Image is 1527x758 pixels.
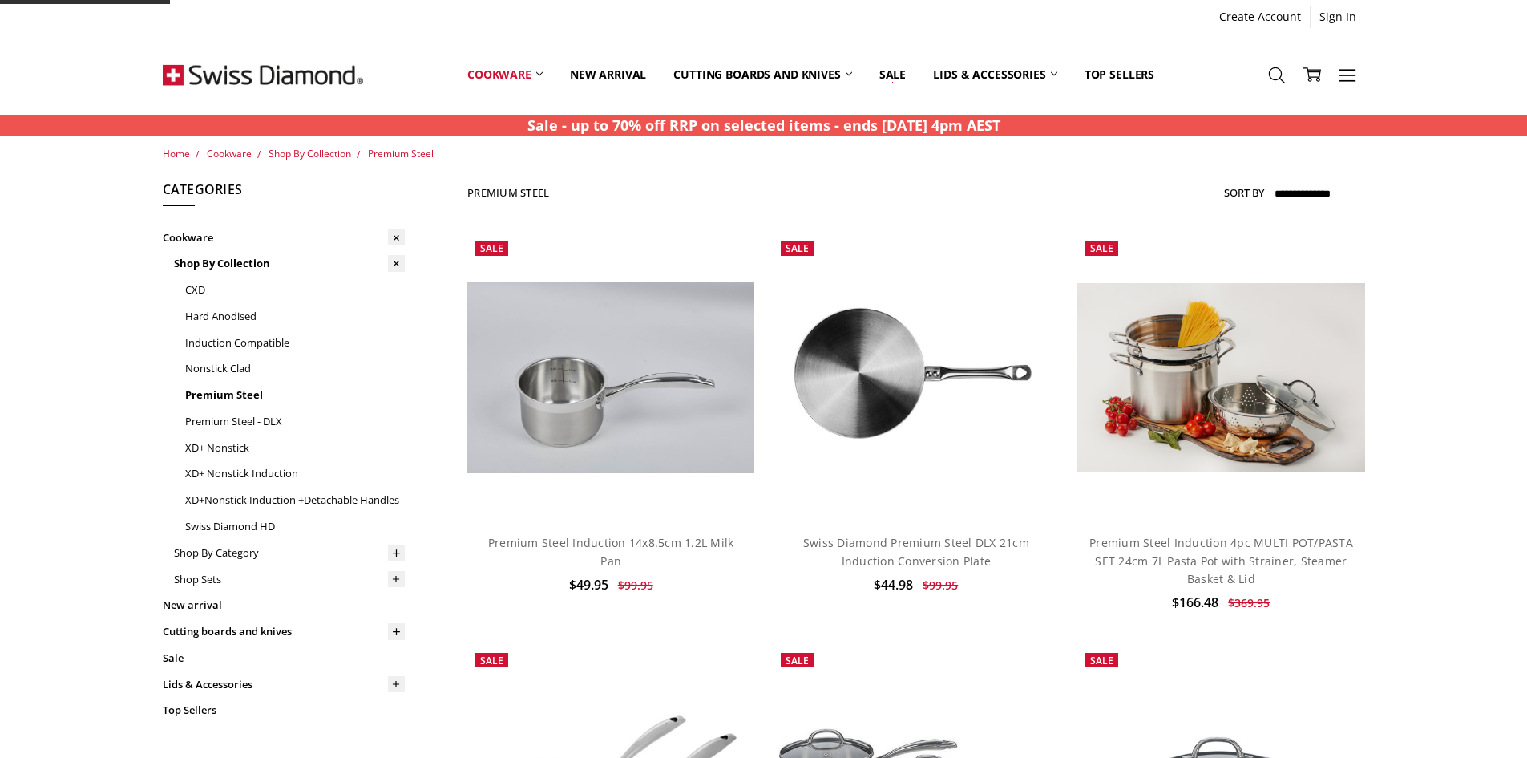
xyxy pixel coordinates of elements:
a: Cutting boards and knives [660,39,866,110]
a: CXD [185,277,405,303]
a: Hard Anodised [185,303,405,330]
label: Sort By [1224,180,1264,205]
span: Sale [480,241,503,255]
a: Shop By Collection [269,147,351,160]
a: XD+ Nonstick [185,435,405,461]
span: $166.48 [1172,594,1218,611]
a: Premium Steel [185,382,405,408]
a: Sale [866,39,919,110]
a: Lids & Accessories [163,671,405,698]
a: Premium Steel Induction 14x8.5cm 1.2L Milk Pan [467,233,754,521]
a: Premium Steel Induction 14x8.5cm 1.2L Milk Pan [488,535,734,568]
span: Sale [1090,241,1113,255]
span: $49.95 [569,576,608,594]
a: Cookware [207,147,252,160]
img: Free Shipping On Every Order [163,34,363,115]
a: Nonstick Clad [185,355,405,382]
img: Swiss Diamond Premium Steel DLX 21cm Induction Conversion Plate [773,233,1060,521]
a: Cookware [163,225,405,251]
a: Sale [163,645,405,671]
a: Shop By Collection [174,250,405,277]
span: $99.95 [923,578,958,593]
a: Shop By Category [174,540,405,566]
a: Create Account [1210,6,1310,28]
a: Home [163,147,190,160]
a: Induction Compatible [185,330,405,356]
a: XD+Nonstick Induction +Detachable Handles [185,487,405,513]
a: Top Sellers [163,697,405,724]
a: Top Sellers [1071,39,1168,110]
a: XD+ Nonstick Induction [185,460,405,487]
a: Premium Steel [368,147,434,160]
a: Swiss Diamond HD [185,513,405,540]
span: $44.98 [874,576,913,594]
span: Sale [786,654,809,667]
a: Sign In [1311,6,1365,28]
h1: Premium Steel [467,186,549,199]
a: New arrival [556,39,660,110]
a: Premium Steel Induction 4pc MULTI POT/PASTA SET 24cm 7L Pasta Pot with Strainer, Steamer Basket &... [1077,233,1364,521]
strong: Sale - up to 70% off RRP on selected items - ends [DATE] 4pm AEST [527,116,1000,135]
a: Premium Steel - DLX [185,408,405,435]
a: Cutting boards and knives [163,618,405,645]
a: Cookware [454,39,556,110]
a: Lids & Accessories [919,39,1070,110]
a: Swiss Diamond Premium Steel DLX 21cm Induction Conversion Plate [803,535,1029,568]
a: Premium Steel Induction 4pc MULTI POT/PASTA SET 24cm 7L Pasta Pot with Strainer, Steamer Basket &... [1089,535,1353,586]
span: Sale [1090,654,1113,667]
a: Shop Sets [174,566,405,593]
h5: Categories [163,180,405,207]
span: Sale [786,241,809,255]
img: Premium Steel Induction 14x8.5cm 1.2L Milk Pan [467,282,754,473]
span: Sale [480,654,503,667]
span: $369.95 [1228,595,1270,610]
img: Premium Steel Induction 4pc MULTI POT/PASTA SET 24cm 7L Pasta Pot with Strainer, Steamer Basket &... [1077,283,1364,472]
a: New arrival [163,592,405,618]
span: $99.95 [618,578,653,593]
